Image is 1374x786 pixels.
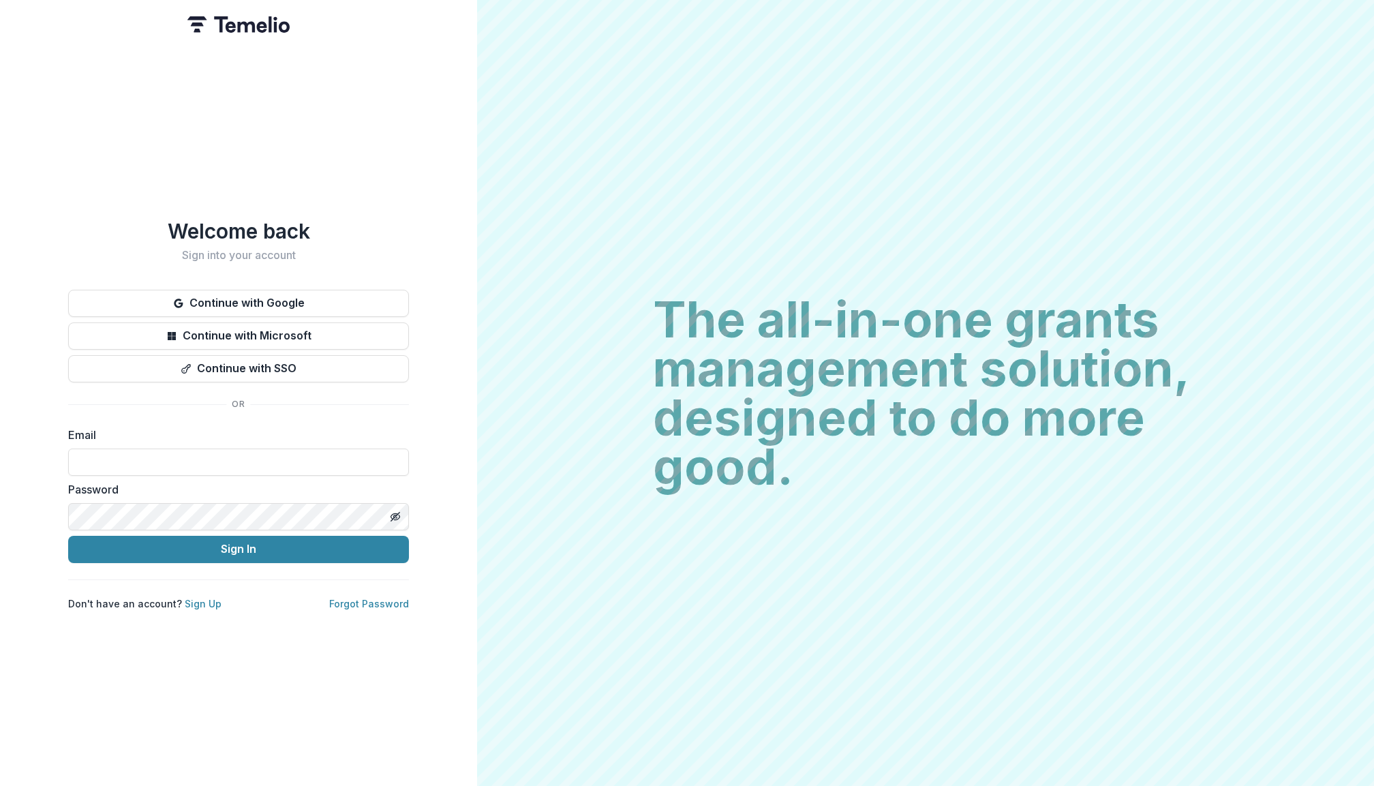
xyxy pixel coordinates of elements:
button: Continue with Microsoft [68,322,409,350]
a: Sign Up [185,598,222,609]
p: Don't have an account? [68,596,222,611]
button: Toggle password visibility [384,506,406,528]
h1: Welcome back [68,219,409,243]
button: Sign In [68,536,409,563]
a: Forgot Password [329,598,409,609]
label: Email [68,427,401,443]
button: Continue with SSO [68,355,409,382]
img: Temelio [187,16,290,33]
h2: Sign into your account [68,249,409,262]
button: Continue with Google [68,290,409,317]
label: Password [68,481,401,498]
